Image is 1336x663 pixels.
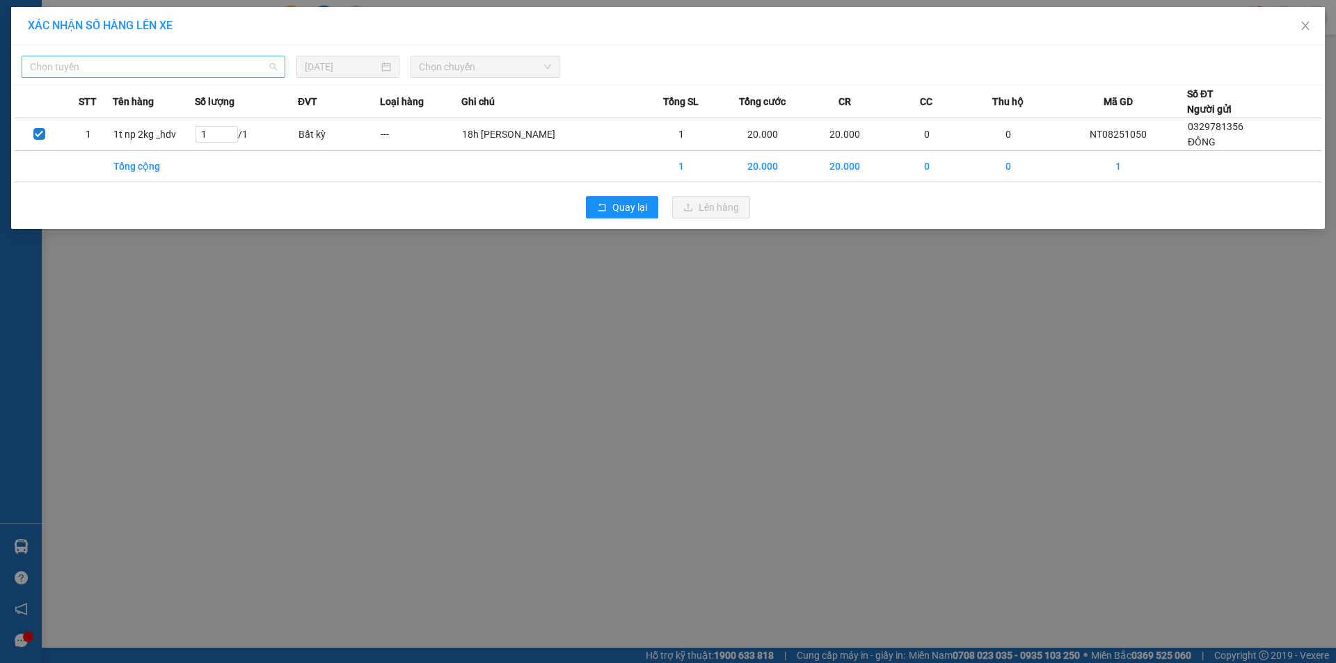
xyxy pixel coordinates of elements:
[1049,118,1187,151] td: NT08251050
[663,94,699,109] span: Tổng SL
[992,94,1024,109] span: Thu hộ
[672,196,750,218] button: uploadLên hàng
[968,151,1050,182] td: 0
[113,118,195,151] td: 1t np 2kg _hdv
[739,94,786,109] span: Tổng cước
[1286,7,1325,46] button: Close
[838,94,851,109] span: CR
[461,118,640,151] td: 18h [PERSON_NAME]
[113,151,195,182] td: Tổng cộng
[195,118,298,151] td: / 1
[597,202,607,214] span: rollback
[586,196,658,218] button: rollbackQuay lại
[305,59,379,74] input: 15/08/2025
[1104,94,1133,109] span: Mã GD
[640,151,722,182] td: 1
[1188,121,1243,132] span: 0329781356
[804,118,886,151] td: 20.000
[886,118,968,151] td: 0
[804,151,886,182] td: 20.000
[461,94,495,109] span: Ghi chú
[968,118,1050,151] td: 0
[722,151,804,182] td: 20.000
[640,118,722,151] td: 1
[380,118,462,151] td: ---
[1300,20,1311,31] span: close
[64,118,113,151] td: 1
[1188,136,1216,147] span: ĐÔNG
[722,118,804,151] td: 20.000
[79,94,97,109] span: STT
[612,200,647,215] span: Quay lại
[419,56,551,77] span: Chọn chuyến
[28,19,173,32] span: XÁC NHẬN SỐ HÀNG LÊN XE
[1187,86,1232,117] div: Số ĐT Người gửi
[298,94,317,109] span: ĐVT
[298,118,380,151] td: Bất kỳ
[920,94,932,109] span: CC
[113,94,154,109] span: Tên hàng
[30,56,277,77] span: Chọn tuyến
[380,94,424,109] span: Loại hàng
[1049,151,1187,182] td: 1
[195,94,234,109] span: Số lượng
[886,151,968,182] td: 0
